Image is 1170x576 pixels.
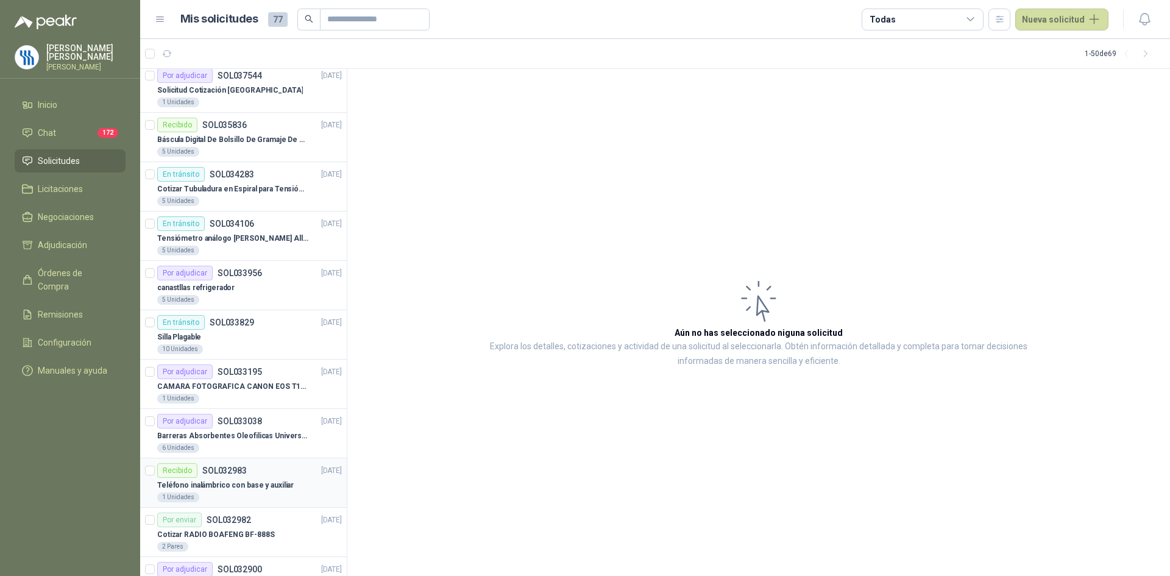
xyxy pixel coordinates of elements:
[321,564,342,575] p: [DATE]
[321,169,342,180] p: [DATE]
[157,216,205,231] div: En tránsito
[157,134,309,146] p: Báscula Digital De Bolsillo De Gramaje De Peso, 600 G X 0.1
[15,177,126,201] a: Licitaciones
[38,364,107,377] span: Manuales y ayuda
[469,340,1048,369] p: Explora los detalles, cotizaciones y actividad de una solicitud al seleccionarla. Obtén informaci...
[140,508,347,557] a: Por enviarSOL032982[DATE] Cotizar RADIO BOAFENG BF-888S2 Pares
[140,409,347,458] a: Por adjudicarSOL033038[DATE] Barreras Absorbentes Oleofilicas Universal de 1.2 Mtr x 3 Pulg6 Unid...
[321,70,342,82] p: [DATE]
[1085,44,1155,63] div: 1 - 50 de 69
[15,261,126,298] a: Órdenes de Compra
[157,98,199,107] div: 1 Unidades
[210,170,254,179] p: SOL034283
[157,542,188,552] div: 2 Pares
[15,205,126,229] a: Negociaciones
[157,381,309,393] p: CAMARA FOTOGRAFICA CANON EOS T100 NEGRO (O) VALIDAR ALTERNATIVAS SIMILARES
[15,331,126,354] a: Configuración
[321,218,342,230] p: [DATE]
[157,167,205,182] div: En tránsito
[140,113,347,162] a: RecibidoSOL035836[DATE] Báscula Digital De Bolsillo De Gramaje De Peso, 600 G X 0.15 Unidades
[140,63,347,113] a: Por adjudicarSOL037544[DATE] Solicitud Cotización [GEOGRAPHIC_DATA]1 Unidades
[157,443,199,453] div: 6 Unidades
[321,268,342,279] p: [DATE]
[157,68,213,83] div: Por adjudicar
[207,516,251,524] p: SOL032982
[157,492,199,502] div: 1 Unidades
[38,182,83,196] span: Licitaciones
[157,332,201,343] p: Silla Plagable
[157,147,199,157] div: 5 Unidades
[15,233,126,257] a: Adjudicación
[218,269,262,277] p: SOL033956
[38,126,56,140] span: Chat
[140,310,347,360] a: En tránsitoSOL033829[DATE] Silla Plagable10 Unidades
[268,12,288,27] span: 77
[157,513,202,527] div: Por enviar
[38,154,80,168] span: Solicitudes
[46,44,126,61] p: [PERSON_NAME] [PERSON_NAME]
[157,295,199,305] div: 5 Unidades
[218,565,262,574] p: SOL032900
[157,414,213,428] div: Por adjudicar
[321,416,342,427] p: [DATE]
[157,183,309,195] p: Cotizar Tubuladura en Espiral para Tensiómetro Análogo Marca: [PERSON_NAME] Allyn ds4511
[305,15,313,23] span: search
[15,93,126,116] a: Inicio
[46,63,126,71] p: [PERSON_NAME]
[38,308,83,321] span: Remisiones
[870,13,895,26] div: Todas
[38,98,57,112] span: Inicio
[157,315,205,330] div: En tránsito
[675,326,843,340] h3: Aún no has seleccionado niguna solicitud
[210,219,254,228] p: SOL034106
[218,417,262,425] p: SOL033038
[38,238,87,252] span: Adjudicación
[321,317,342,329] p: [DATE]
[15,121,126,144] a: Chat172
[157,85,303,96] p: Solicitud Cotización [GEOGRAPHIC_DATA]
[157,246,199,255] div: 5 Unidades
[157,364,213,379] div: Por adjudicar
[202,121,247,129] p: SOL035836
[218,71,262,80] p: SOL037544
[140,360,347,409] a: Por adjudicarSOL033195[DATE] CAMARA FOTOGRAFICA CANON EOS T100 NEGRO (O) VALIDAR ALTERNATIVAS SIM...
[140,458,347,508] a: RecibidoSOL032983[DATE] Teléfono inalámbrico con base y auxiliar1 Unidades
[15,15,77,29] img: Logo peakr
[15,46,38,69] img: Company Logo
[97,128,118,138] span: 172
[218,368,262,376] p: SOL033195
[157,118,197,132] div: Recibido
[321,514,342,526] p: [DATE]
[140,162,347,212] a: En tránsitoSOL034283[DATE] Cotizar Tubuladura en Espiral para Tensiómetro Análogo Marca: [PERSON_...
[157,282,235,294] p: canastllas refrigerador
[38,336,91,349] span: Configuración
[321,119,342,131] p: [DATE]
[140,261,347,310] a: Por adjudicarSOL033956[DATE] canastllas refrigerador5 Unidades
[38,266,114,293] span: Órdenes de Compra
[15,359,126,382] a: Manuales y ayuda
[321,465,342,477] p: [DATE]
[157,344,203,354] div: 10 Unidades
[202,466,247,475] p: SOL032983
[1015,9,1108,30] button: Nueva solicitud
[157,529,275,541] p: Cotizar RADIO BOAFENG BF-888S
[157,430,309,442] p: Barreras Absorbentes Oleofilicas Universal de 1.2 Mtr x 3 Pulg
[157,463,197,478] div: Recibido
[157,196,199,206] div: 5 Unidades
[140,212,347,261] a: En tránsitoSOL034106[DATE] Tensiómetro análogo [PERSON_NAME] Allyn ds45115 Unidades
[210,318,254,327] p: SOL033829
[157,480,294,491] p: Teléfono inalámbrico con base y auxiliar
[15,303,126,326] a: Remisiones
[38,210,94,224] span: Negociaciones
[15,149,126,172] a: Solicitudes
[321,366,342,378] p: [DATE]
[157,394,199,404] div: 1 Unidades
[157,266,213,280] div: Por adjudicar
[157,233,309,244] p: Tensiómetro análogo [PERSON_NAME] Allyn ds4511
[180,10,258,28] h1: Mis solicitudes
